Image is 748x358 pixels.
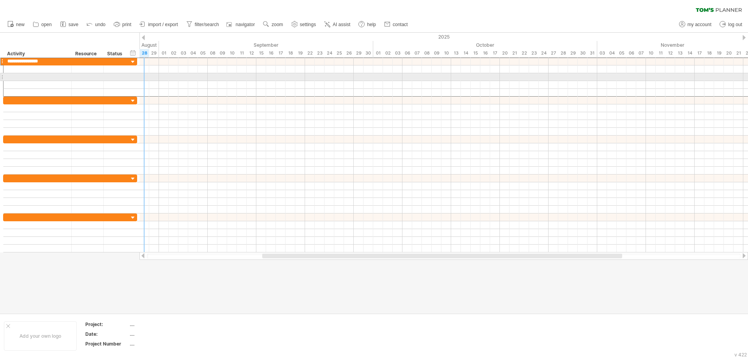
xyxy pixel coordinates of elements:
div: Wednesday, 12 November 2025 [665,49,675,57]
div: Tuesday, 14 October 2025 [461,49,471,57]
div: Tuesday, 30 September 2025 [363,49,373,57]
div: Wednesday, 19 November 2025 [714,49,724,57]
div: October 2025 [373,41,597,49]
div: Thursday, 28 August 2025 [139,49,149,57]
a: log out [718,19,744,30]
span: open [41,22,52,27]
div: Thursday, 11 September 2025 [237,49,247,57]
span: AI assist [333,22,350,27]
div: Monday, 20 October 2025 [500,49,510,57]
div: Monday, 15 September 2025 [256,49,266,57]
div: Resource [75,50,99,58]
div: Monday, 17 November 2025 [695,49,704,57]
div: Status [107,50,124,58]
div: Thursday, 2 October 2025 [383,49,393,57]
div: Monday, 13 October 2025 [451,49,461,57]
span: my account [688,22,711,27]
div: Friday, 26 September 2025 [344,49,354,57]
div: .... [130,340,195,347]
div: Wednesday, 29 October 2025 [568,49,578,57]
div: Monday, 1 September 2025 [159,49,169,57]
div: Friday, 29 August 2025 [149,49,159,57]
a: new [5,19,27,30]
a: AI assist [322,19,353,30]
a: my account [677,19,714,30]
div: Friday, 5 September 2025 [198,49,208,57]
a: import / export [138,19,180,30]
div: Monday, 29 September 2025 [354,49,363,57]
div: Friday, 14 November 2025 [685,49,695,57]
div: Tuesday, 16 September 2025 [266,49,276,57]
a: settings [289,19,318,30]
a: undo [85,19,108,30]
div: Friday, 19 September 2025 [295,49,305,57]
div: Activity [7,50,67,58]
div: .... [130,331,195,337]
div: Monday, 10 November 2025 [646,49,656,57]
div: Thursday, 23 October 2025 [529,49,539,57]
div: Thursday, 25 September 2025 [334,49,344,57]
div: Thursday, 6 November 2025 [626,49,636,57]
span: undo [95,22,106,27]
div: Friday, 24 October 2025 [539,49,549,57]
div: Tuesday, 21 October 2025 [510,49,519,57]
span: log out [728,22,742,27]
span: filter/search [195,22,219,27]
div: Thursday, 16 October 2025 [480,49,490,57]
div: Tuesday, 18 November 2025 [704,49,714,57]
span: contact [393,22,408,27]
div: Wednesday, 15 October 2025 [471,49,480,57]
a: navigator [225,19,257,30]
div: September 2025 [159,41,373,49]
a: contact [382,19,410,30]
div: Project Number [85,340,128,347]
div: Wednesday, 10 September 2025 [227,49,237,57]
div: Wednesday, 22 October 2025 [519,49,529,57]
div: Tuesday, 23 September 2025 [315,49,325,57]
div: Project: [85,321,128,328]
span: zoom [272,22,283,27]
div: v 422 [734,352,747,358]
div: Thursday, 13 November 2025 [675,49,685,57]
div: Monday, 8 September 2025 [208,49,217,57]
div: Wednesday, 17 September 2025 [276,49,286,57]
div: Date: [85,331,128,337]
span: import / export [148,22,178,27]
div: Tuesday, 11 November 2025 [656,49,665,57]
div: Wednesday, 8 October 2025 [422,49,432,57]
a: print [112,19,134,30]
div: Tuesday, 28 October 2025 [558,49,568,57]
div: Tuesday, 4 November 2025 [607,49,617,57]
div: Friday, 7 November 2025 [636,49,646,57]
span: help [367,22,376,27]
a: save [58,19,81,30]
div: .... [130,321,195,328]
div: Friday, 31 October 2025 [587,49,597,57]
div: Monday, 27 October 2025 [549,49,558,57]
div: Friday, 10 October 2025 [441,49,451,57]
a: filter/search [184,19,221,30]
div: Thursday, 4 September 2025 [188,49,198,57]
div: Monday, 22 September 2025 [305,49,315,57]
div: Wednesday, 3 September 2025 [178,49,188,57]
div: Wednesday, 24 September 2025 [325,49,334,57]
div: Thursday, 9 October 2025 [432,49,441,57]
span: save [69,22,78,27]
div: Thursday, 18 September 2025 [286,49,295,57]
a: zoom [261,19,285,30]
span: navigator [236,22,255,27]
div: Thursday, 30 October 2025 [578,49,587,57]
div: Friday, 21 November 2025 [734,49,743,57]
div: Tuesday, 9 September 2025 [217,49,227,57]
div: Tuesday, 7 October 2025 [412,49,422,57]
div: Friday, 3 October 2025 [393,49,402,57]
div: Wednesday, 5 November 2025 [617,49,626,57]
div: Tuesday, 2 September 2025 [169,49,178,57]
div: Thursday, 20 November 2025 [724,49,734,57]
div: Wednesday, 1 October 2025 [373,49,383,57]
a: help [356,19,378,30]
div: Add your own logo [4,321,77,351]
a: open [31,19,54,30]
div: Monday, 6 October 2025 [402,49,412,57]
span: print [122,22,131,27]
